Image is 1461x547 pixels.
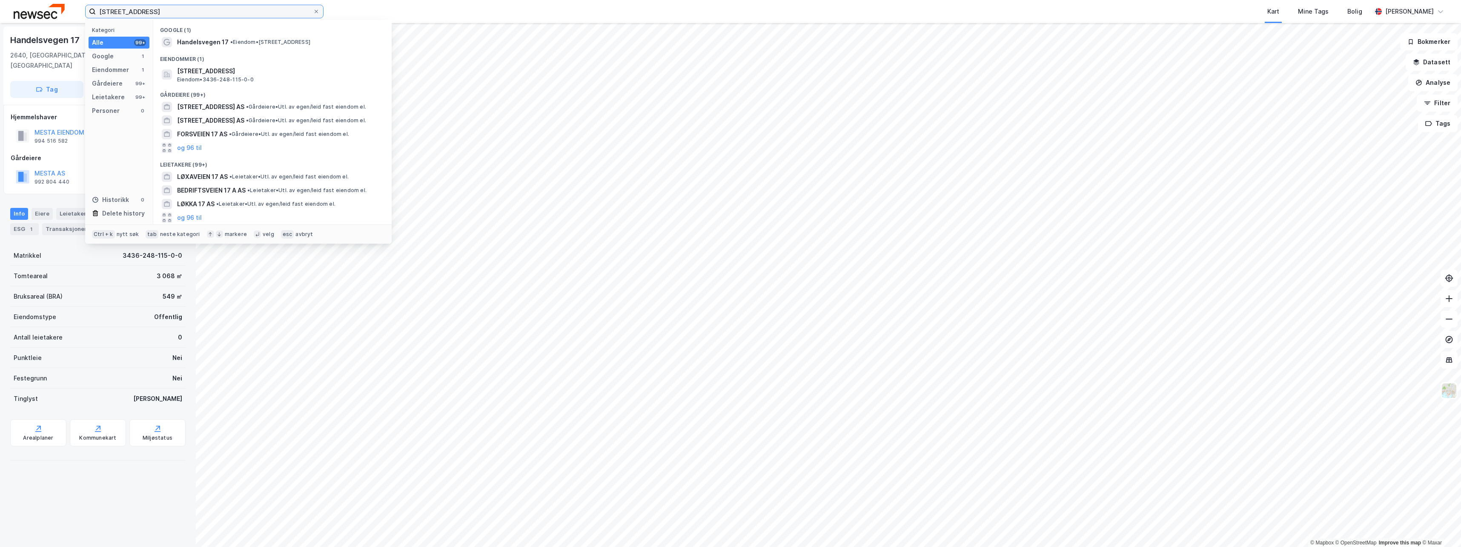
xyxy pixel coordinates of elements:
div: 99+ [134,39,146,46]
span: Leietaker • Utl. av egen/leid fast eiendom el. [216,201,335,207]
div: Antall leietakere [14,332,63,343]
div: Hjemmelshaver [11,112,185,122]
div: Eiere [32,208,53,220]
div: Kontrollprogram for chat [1418,506,1461,547]
div: Gårdeiere (99+) [153,85,392,100]
span: • [247,187,250,193]
div: 0 [178,332,182,343]
div: Matrikkel [14,250,41,261]
span: • [216,201,219,207]
div: 1 [139,66,146,73]
div: Eiendommer (1) [153,49,392,64]
input: Søk på adresse, matrikkel, gårdeiere, leietakere eller personer [96,5,313,18]
span: Eiendom • [STREET_ADDRESS] [230,39,310,46]
div: Info [10,208,28,220]
span: [STREET_ADDRESS] [177,66,381,76]
div: velg [263,231,274,238]
button: Bokmerker [1400,33,1458,50]
div: Alle [92,37,103,48]
div: Google [92,51,114,61]
div: 994 516 582 [34,138,68,144]
div: markere [225,231,247,238]
button: Datasett [1406,54,1458,71]
button: Filter [1417,95,1458,112]
span: • [246,117,249,124]
span: • [230,39,233,45]
div: neste kategori [160,231,200,238]
div: 1 [139,53,146,60]
div: Personer [92,106,120,116]
span: FORSVEIEN 17 AS [177,129,227,139]
div: Punktleie [14,353,42,363]
div: Kart [1267,6,1279,17]
div: 99+ [134,80,146,87]
div: 1 [27,225,35,233]
span: • [229,131,232,137]
span: BEDRIFTSVEIEN 17 A AS [177,185,246,196]
div: Ctrl + k [92,230,115,239]
div: Kommunekart [79,435,116,441]
a: Improve this map [1379,540,1421,546]
div: Eiendomstype [14,312,56,322]
img: Z [1441,383,1457,399]
span: Leietaker • Utl. av egen/leid fast eiendom el. [229,173,349,180]
div: Nei [172,353,182,363]
div: Miljøstatus [143,435,172,441]
button: Tags [1418,115,1458,132]
div: 549 ㎡ [163,291,182,302]
div: Mine Tags [1298,6,1329,17]
div: esc [281,230,294,239]
div: [PERSON_NAME] [1385,6,1434,17]
span: Gårdeiere • Utl. av egen/leid fast eiendom el. [229,131,349,138]
span: LØXAVEIEN 17 AS [177,172,228,182]
span: • [246,104,249,110]
div: avbryt [295,231,313,238]
span: Handelsvegen 17 [177,37,229,47]
div: [PERSON_NAME] [133,394,182,404]
div: 2640, [GEOGRAPHIC_DATA], [GEOGRAPHIC_DATA] [10,50,136,71]
div: Historikk [92,195,129,205]
div: Offentlig [154,312,182,322]
div: Leietakere [92,92,125,102]
div: Bolig [1347,6,1362,17]
div: Google (1) [153,20,392,35]
div: Gårdeiere [92,78,123,89]
div: Transaksjoner [42,223,100,235]
span: LØKKA 17 AS [177,199,215,209]
span: Gårdeiere • Utl. av egen/leid fast eiendom el. [246,104,366,110]
span: [STREET_ADDRESS] AS [177,115,244,126]
div: 0 [139,196,146,203]
div: Bruksareal (BRA) [14,291,63,302]
div: 3 068 ㎡ [157,271,182,281]
div: nytt søk [117,231,139,238]
button: og 96 til [177,143,202,153]
div: Festegrunn [14,373,47,383]
div: tab [146,230,158,239]
div: Leietakere [56,208,93,220]
img: newsec-logo.f6e21ccffca1b3a03d2d.png [14,4,65,19]
div: Tinglyst [14,394,38,404]
span: Eiendom • 3436-248-115-0-0 [177,76,254,83]
iframe: Chat Widget [1418,506,1461,547]
a: OpenStreetMap [1335,540,1377,546]
div: Nei [172,373,182,383]
div: 992 804 440 [34,178,69,185]
button: og 96 til [177,213,202,223]
div: Handelsvegen 17 [10,33,81,47]
button: Tag [10,81,83,98]
div: 0 [139,107,146,114]
span: • [229,173,232,180]
div: Arealplaner [23,435,53,441]
div: Leietakere (99+) [153,155,392,170]
div: ESG [10,223,39,235]
div: Gårdeiere [11,153,185,163]
div: Delete history [102,208,145,219]
div: Kategori [92,27,149,33]
span: Gårdeiere • Utl. av egen/leid fast eiendom el. [246,117,366,124]
span: [STREET_ADDRESS] AS [177,102,244,112]
div: Tomteareal [14,271,48,281]
div: 99+ [134,94,146,101]
div: Eiendommer [92,65,129,75]
a: Mapbox [1310,540,1334,546]
button: Analyse [1408,74,1458,91]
